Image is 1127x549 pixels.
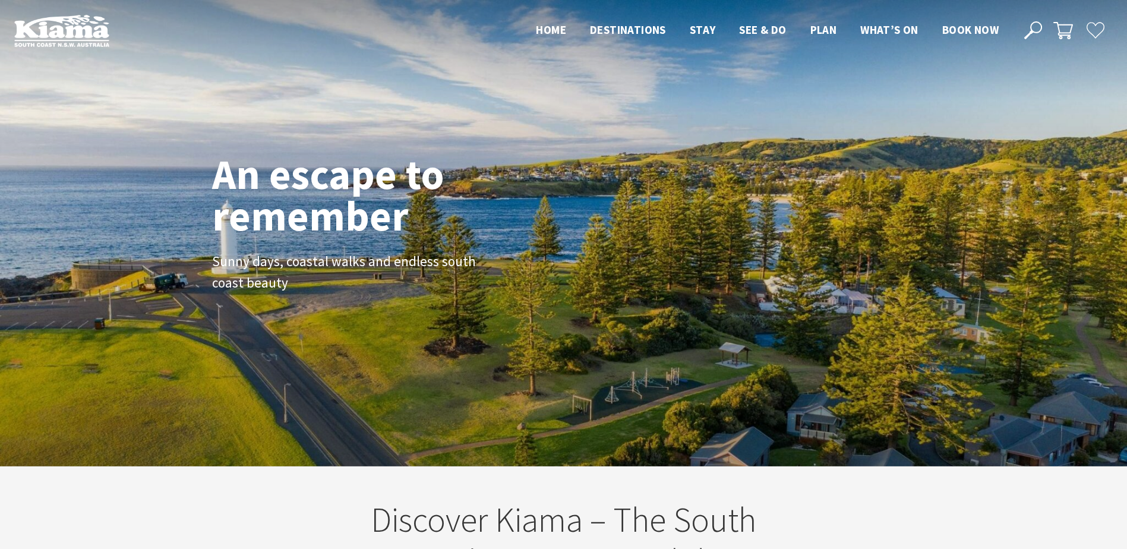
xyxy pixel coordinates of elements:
img: Kiama Logo [14,14,109,47]
span: Plan [810,23,837,37]
h1: An escape to remember [212,153,539,236]
nav: Main Menu [524,21,1011,40]
span: Home [536,23,566,37]
span: Book now [942,23,999,37]
p: Sunny days, coastal walks and endless south coast beauty [212,251,479,295]
span: What’s On [860,23,918,37]
span: Stay [690,23,716,37]
span: Destinations [590,23,666,37]
span: See & Do [739,23,786,37]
